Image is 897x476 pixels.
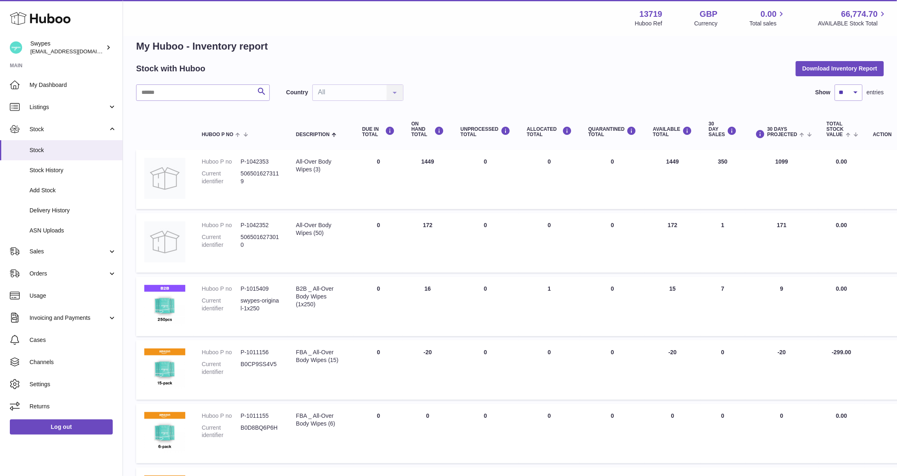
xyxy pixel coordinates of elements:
h1: My Huboo - Inventory report [136,40,884,53]
td: 172 [403,213,452,273]
div: FBA _ All-Over Body Wipes (6) [296,412,346,428]
span: AVAILABLE Stock Total [818,20,887,27]
td: 0 [452,150,519,209]
td: 15 [645,277,701,336]
img: product image [144,348,185,389]
a: 66,774.70 AVAILABLE Stock Total [818,9,887,27]
span: Stock History [30,166,116,174]
td: 9 [745,277,819,336]
div: Currency [694,20,718,27]
a: Log out [10,419,113,434]
div: Huboo Ref [635,20,663,27]
td: 0 [452,213,519,273]
td: 0 [354,277,403,336]
dd: P-1042352 [241,221,280,229]
div: QUARANTINED Total [588,126,637,137]
td: 0 [645,404,701,463]
dt: Huboo P no [202,158,241,166]
span: entries [867,89,884,96]
dt: Huboo P no [202,348,241,356]
img: product image [144,158,185,199]
div: AVAILABLE Total [653,126,692,137]
span: My Dashboard [30,81,116,89]
div: UNPROCESSED Total [460,126,510,137]
td: 1 [701,213,745,273]
a: 0.00 Total sales [749,9,786,27]
span: Stock [30,146,116,154]
dt: Current identifier [202,170,241,185]
dt: Current identifier [202,297,241,312]
div: B2B _ All-Over Body Wipes (1x250) [296,285,346,308]
dd: B0D8BQ6P6H [241,424,280,440]
span: 0.00 [836,412,847,419]
td: 0 [701,404,745,463]
span: Orders [30,270,108,278]
span: 30 DAYS PROJECTED [767,127,797,137]
div: Swypes [30,40,104,55]
td: 0 [519,340,580,400]
span: Cases [30,336,116,344]
strong: 13719 [640,9,663,20]
td: 0 [354,150,403,209]
td: 0 [452,340,519,400]
td: 350 [701,150,745,209]
span: 0 [611,412,614,419]
div: ON HAND Total [411,121,444,138]
span: Stock [30,125,108,133]
td: 7 [701,277,745,336]
td: 0 [403,404,452,463]
span: Total sales [749,20,786,27]
div: DUE IN TOTAL [362,126,395,137]
span: ASN Uploads [30,227,116,235]
span: 0.00 [836,285,847,292]
span: 0 [611,158,614,165]
span: Listings [30,103,108,111]
button: Download Inventory Report [796,61,884,76]
label: Show [815,89,831,96]
div: 30 DAY SALES [709,121,737,138]
dd: 5065016273010 [241,233,280,249]
div: Action [873,132,892,137]
span: Sales [30,248,108,255]
span: Channels [30,358,116,366]
div: All-Over Body Wipes (3) [296,158,346,173]
dt: Current identifier [202,424,241,440]
td: 0 [745,404,819,463]
dd: P-1015409 [241,285,280,293]
span: [EMAIL_ADDRESS][DOMAIN_NAME] [30,48,121,55]
td: 0 [519,213,580,273]
td: 0 [519,150,580,209]
span: 0 [611,349,614,355]
span: 0 [611,285,614,292]
dd: P-1011156 [241,348,280,356]
td: 0 [452,277,519,336]
dt: Huboo P no [202,285,241,293]
span: 0.00 [761,9,777,20]
div: All-Over Body Wipes (50) [296,221,346,237]
td: -20 [745,340,819,400]
span: Huboo P no [202,132,233,137]
img: hello@swypes.co.uk [10,41,22,54]
td: -20 [403,340,452,400]
span: 0 [611,222,614,228]
td: 172 [645,213,701,273]
span: Settings [30,380,116,388]
span: Total stock value [826,121,844,138]
span: Returns [30,403,116,410]
td: 0 [354,213,403,273]
td: 0 [354,340,403,400]
td: 1449 [403,150,452,209]
span: Description [296,132,330,137]
td: 0 [354,404,403,463]
span: 0.00 [836,222,847,228]
span: 0.00 [836,158,847,165]
img: product image [144,221,185,262]
img: product image [144,285,185,326]
td: 16 [403,277,452,336]
span: Invoicing and Payments [30,314,108,322]
span: Delivery History [30,207,116,214]
td: 0 [701,340,745,400]
dd: B0CP9SS4V5 [241,360,280,376]
img: product image [144,412,185,453]
span: Usage [30,292,116,300]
